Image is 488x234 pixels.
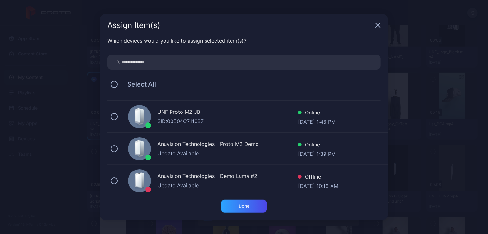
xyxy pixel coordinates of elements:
[298,118,336,124] div: [DATE] 1:48 PM
[298,182,338,188] div: [DATE] 10:16 AM
[298,109,336,118] div: Online
[157,117,298,125] div: SID: 00E04C711087
[239,204,249,209] div: Done
[298,141,336,150] div: Online
[157,181,298,189] div: Update Available
[298,150,336,156] div: [DATE] 1:39 PM
[298,173,338,182] div: Offline
[157,140,298,149] div: Anuvision Technologies - Proto M2 Demo
[121,80,156,88] span: Select All
[157,172,298,181] div: Anuvision Technologies - Demo Luma #2
[221,200,267,213] button: Done
[157,108,298,117] div: UNF Proto M2 JB
[157,149,298,157] div: Update Available
[107,21,373,29] div: Assign Item(s)
[107,37,381,45] div: Which devices would you like to assign selected item(s)?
